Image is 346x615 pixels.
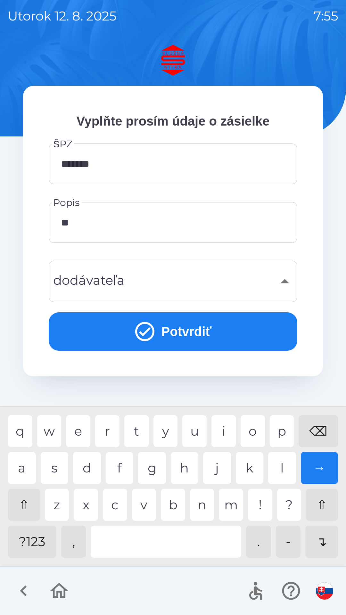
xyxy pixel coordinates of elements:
[53,137,73,151] label: ŠPZ
[49,312,297,351] button: Potvrdiť
[316,582,333,600] img: sk flag
[8,6,117,26] p: utorok 12. 8. 2025
[49,111,297,131] p: Vyplňte prosím údaje o zásielke
[314,6,338,26] p: 7:55
[53,196,80,209] label: Popis
[23,45,323,76] img: Logo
